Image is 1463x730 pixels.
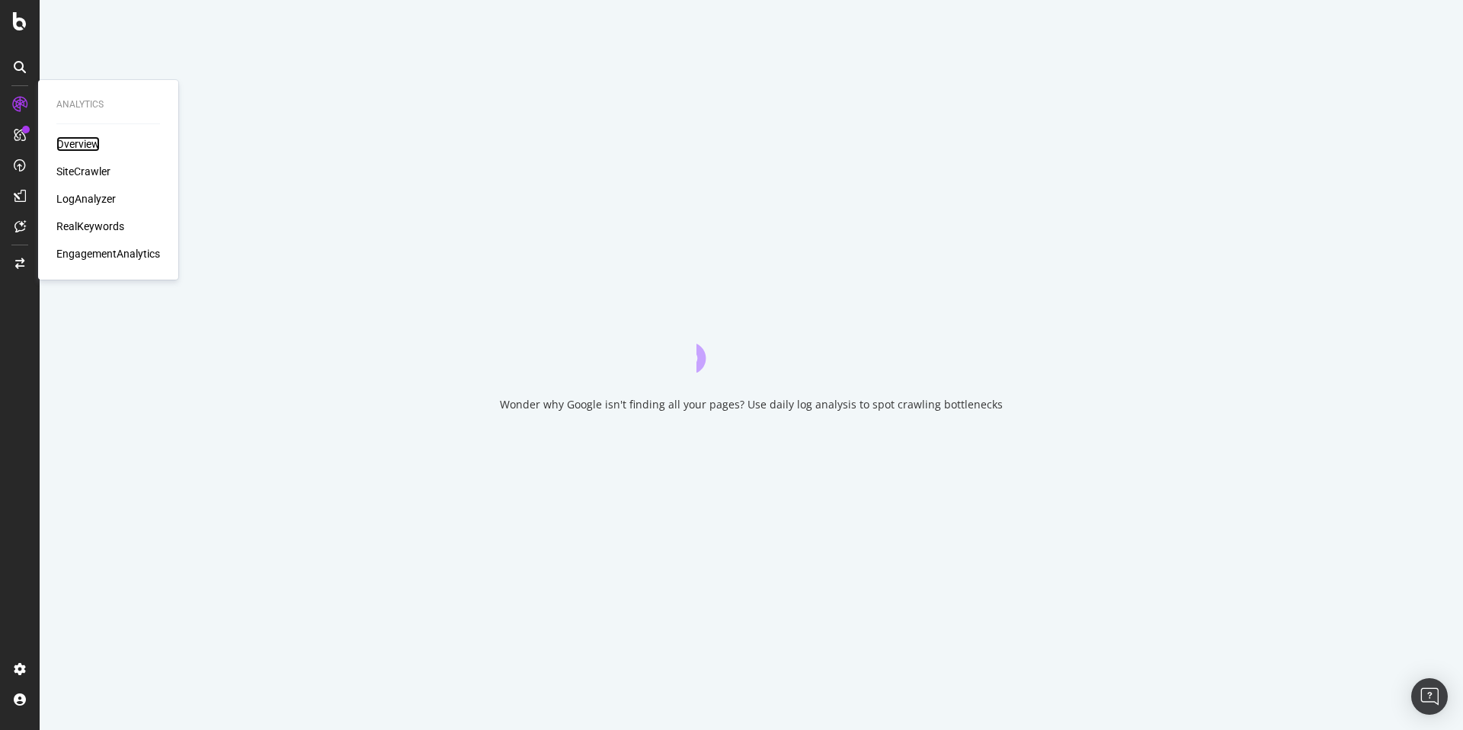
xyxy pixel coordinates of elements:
div: animation [696,318,806,373]
div: Analytics [56,98,160,111]
a: LogAnalyzer [56,191,116,207]
a: Overview [56,136,100,152]
div: Wonder why Google isn't finding all your pages? Use daily log analysis to spot crawling bottlenecks [500,397,1003,412]
a: SiteCrawler [56,164,110,179]
a: RealKeywords [56,219,124,234]
div: Open Intercom Messenger [1411,678,1448,715]
a: EngagementAnalytics [56,246,160,261]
